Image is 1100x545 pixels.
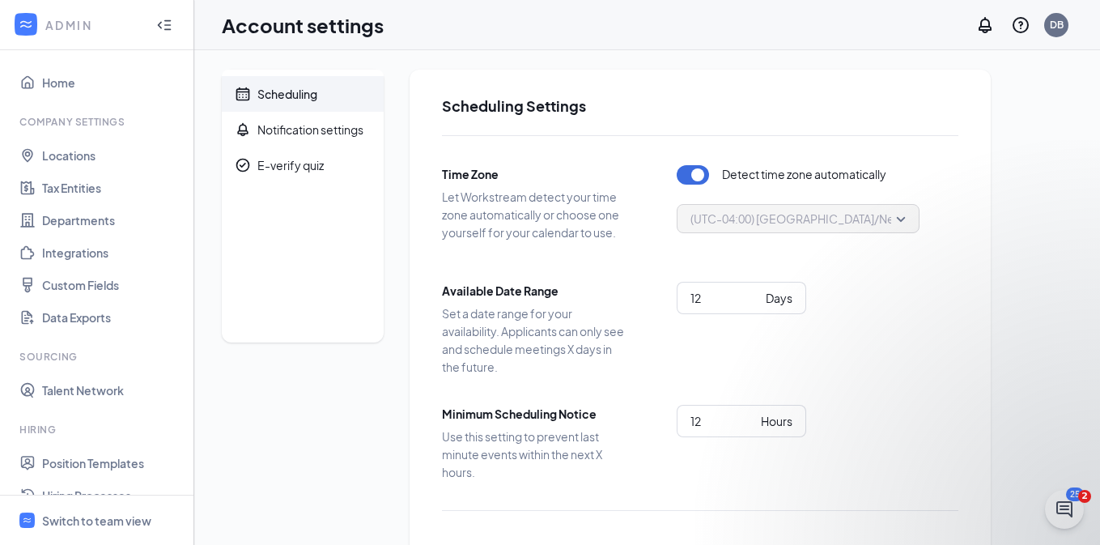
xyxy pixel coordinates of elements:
[257,121,363,138] div: Notification settings
[1045,490,1084,529] iframe: Intercom live chat
[42,513,151,529] div: Switch to team view
[761,412,792,430] div: Hours
[722,165,886,185] span: Detect time zone automatically
[442,405,628,423] span: Minimum Scheduling Notice
[222,112,384,147] a: BellNotification settings
[42,479,181,512] a: Hiring Processes
[975,15,995,35] svg: Notifications
[257,86,317,102] div: Scheduling
[42,172,181,204] a: Tax Entities
[45,17,142,33] div: ADMIN
[1011,15,1030,35] svg: QuestionInfo
[42,66,181,99] a: Home
[235,86,251,102] svg: Calendar
[19,350,177,364] div: Sourcing
[257,157,324,173] div: E-verify quiz
[442,428,628,481] span: Use this setting to prevent last minute events within the next X hours.
[42,374,181,407] a: Talent Network
[766,289,792,307] div: Days
[222,147,384,183] a: CheckmarkCircleE-verify quiz
[19,115,177,129] div: Company Settings
[42,236,181,269] a: Integrations
[42,204,181,236] a: Departments
[18,16,34,32] svg: WorkstreamLogo
[235,121,251,138] svg: Bell
[156,17,172,33] svg: Collapse
[222,76,384,112] a: CalendarScheduling
[1050,18,1064,32] div: DB
[42,301,181,334] a: Data Exports
[19,423,177,436] div: Hiring
[42,447,181,479] a: Position Templates
[442,165,628,183] span: Time Zone
[442,96,958,116] h2: Scheduling Settings
[42,139,181,172] a: Locations
[42,269,181,301] a: Custom Fields
[442,282,628,300] span: Available Date Range
[235,157,251,173] svg: CheckmarkCircle
[222,11,384,39] h1: Account settings
[690,207,1012,231] span: (UTC-04:00) [GEOGRAPHIC_DATA]/New_York - Eastern Time
[22,515,32,526] svg: WorkstreamLogo
[442,304,628,376] span: Set a date range for your availability. Applicants can only see and schedule meetings X days in t...
[442,188,628,241] span: Let Workstream detect your time zone automatically or choose one yourself for your calendar to use.
[1078,490,1091,503] span: 2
